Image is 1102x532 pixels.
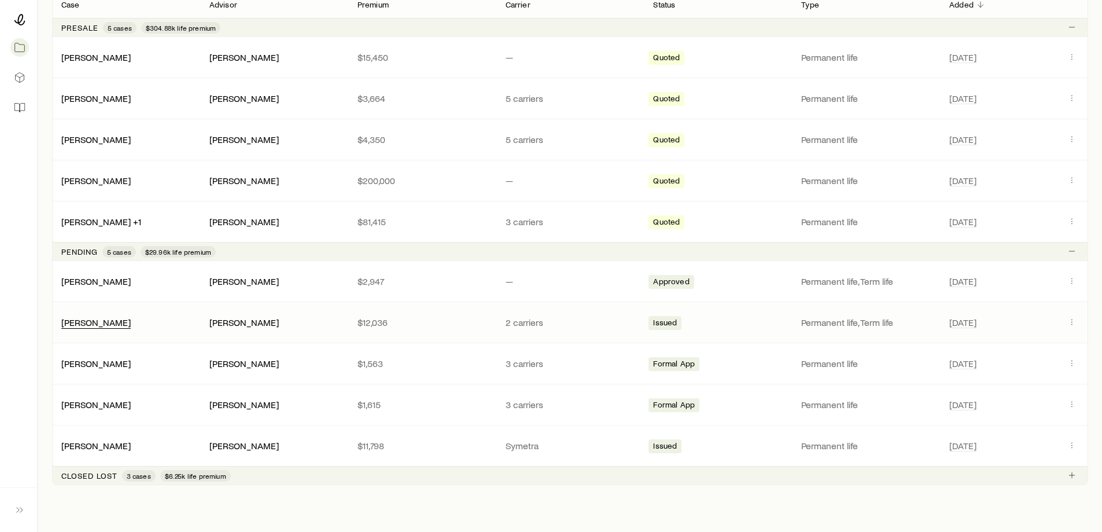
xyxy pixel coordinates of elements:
[653,318,677,330] span: Issued
[61,440,131,451] a: [PERSON_NAME]
[801,175,931,186] p: Permanent life
[506,52,635,63] p: —
[61,52,131,63] a: [PERSON_NAME]
[357,175,487,186] p: $200,000
[653,53,680,65] span: Quoted
[61,358,131,370] div: [PERSON_NAME]
[209,216,279,228] div: [PERSON_NAME]
[61,216,141,227] a: [PERSON_NAME] +1
[61,93,131,104] a: [PERSON_NAME]
[145,247,211,256] span: $29.96k life premium
[949,440,976,452] span: [DATE]
[61,216,141,228] div: [PERSON_NAME] +1
[209,52,279,64] div: [PERSON_NAME]
[506,93,635,104] p: 5 carriers
[357,216,487,228] p: $81,415
[61,440,131,452] div: [PERSON_NAME]
[801,93,931,104] p: Permanent life
[209,399,279,411] div: [PERSON_NAME]
[127,471,151,480] span: 3 cases
[506,358,635,369] p: 3 carriers
[61,471,117,480] p: Closed lost
[506,317,635,328] p: 2 carriers
[61,93,131,105] div: [PERSON_NAME]
[653,277,689,289] span: Approved
[61,23,98,32] p: Presale
[61,175,131,187] div: [PERSON_NAME]
[108,23,132,32] span: 5 cases
[506,134,635,145] p: 5 carriers
[801,358,931,369] p: Permanent life
[949,134,976,145] span: [DATE]
[61,399,131,411] div: [PERSON_NAME]
[61,247,98,256] p: Pending
[61,276,131,288] div: [PERSON_NAME]
[357,358,487,369] p: $1,563
[209,175,279,187] div: [PERSON_NAME]
[653,441,677,453] span: Issued
[949,52,976,63] span: [DATE]
[357,440,487,452] p: $11,798
[209,93,279,105] div: [PERSON_NAME]
[61,399,131,410] a: [PERSON_NAME]
[61,134,131,146] div: [PERSON_NAME]
[61,317,131,329] div: [PERSON_NAME]
[653,400,695,412] span: Formal App
[949,216,976,228] span: [DATE]
[357,399,487,410] p: $1,615
[801,52,931,63] p: Permanent life
[506,216,635,228] p: 3 carriers
[949,93,976,104] span: [DATE]
[107,247,131,256] span: 5 cases
[653,359,695,371] span: Formal App
[653,94,680,106] span: Quoted
[209,358,279,370] div: [PERSON_NAME]
[653,217,680,229] span: Quoted
[61,317,131,328] a: [PERSON_NAME]
[165,471,226,480] span: $6.25k life premium
[506,276,635,287] p: —
[209,440,279,452] div: [PERSON_NAME]
[357,276,487,287] p: $2,947
[61,276,131,287] a: [PERSON_NAME]
[357,317,487,328] p: $12,036
[357,93,487,104] p: $3,664
[209,317,279,329] div: [PERSON_NAME]
[801,440,931,452] p: Permanent life
[949,317,976,328] span: [DATE]
[506,175,635,186] p: —
[61,358,131,369] a: [PERSON_NAME]
[357,134,487,145] p: $4,350
[801,134,931,145] p: Permanent life
[801,399,931,410] p: Permanent life
[61,52,131,64] div: [PERSON_NAME]
[357,52,487,63] p: $15,450
[949,276,976,287] span: [DATE]
[653,135,680,147] span: Quoted
[949,175,976,186] span: [DATE]
[506,399,635,410] p: 3 carriers
[61,175,131,186] a: [PERSON_NAME]
[506,440,635,452] p: Symetra
[209,134,279,146] div: [PERSON_NAME]
[653,176,680,188] span: Quoted
[801,317,931,328] p: Permanent life, Term life
[61,134,131,145] a: [PERSON_NAME]
[209,276,279,288] div: [PERSON_NAME]
[146,23,216,32] span: $304.88k life premium
[949,399,976,410] span: [DATE]
[801,216,931,228] p: Permanent life
[801,276,931,287] p: Permanent life, Term life
[949,358,976,369] span: [DATE]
